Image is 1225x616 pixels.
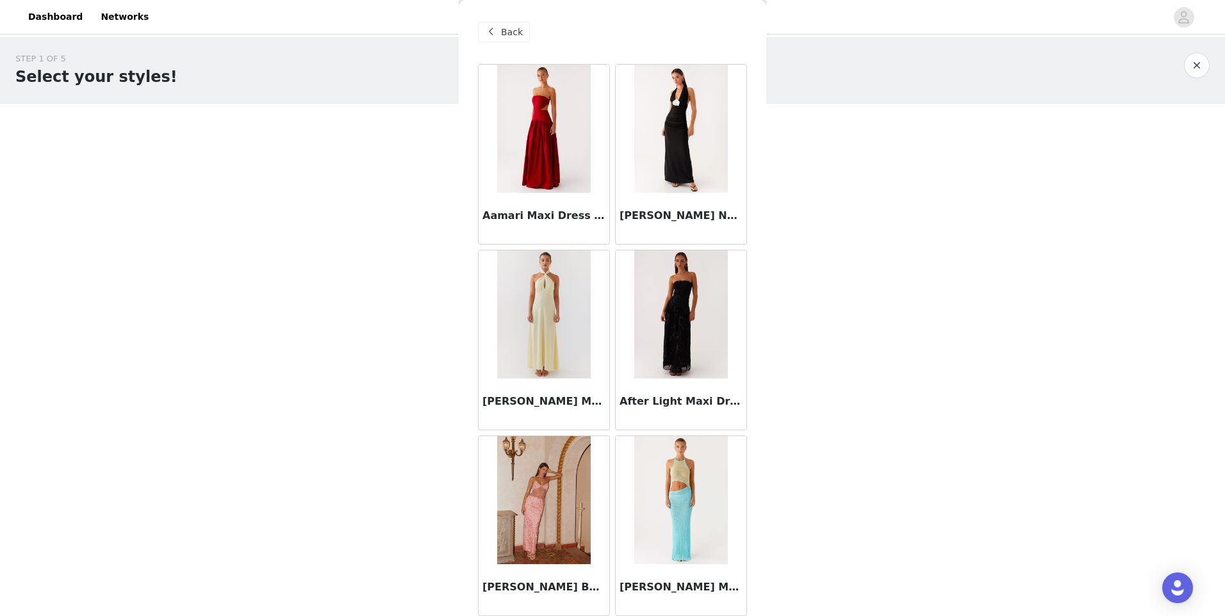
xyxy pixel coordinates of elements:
[620,580,743,595] h3: [PERSON_NAME] Maxi Dress - Multi
[634,250,727,378] img: After Light Maxi Dress - Black
[15,53,177,65] div: STEP 1 OF 5
[634,436,727,564] img: Alexia Knit Maxi Dress - Multi
[620,208,743,223] h3: [PERSON_NAME] Neck Midi Dress - Black
[501,26,523,39] span: Back
[482,208,605,223] h3: Aamari Maxi Dress - Red
[1162,572,1193,603] div: Open Intercom Messenger
[620,394,743,409] h3: After Light Maxi Dress - Black
[482,580,605,595] h3: [PERSON_NAME] Beaded Maxi Dress - Pink Orange
[1178,7,1190,28] div: avatar
[482,394,605,409] h3: [PERSON_NAME] Maxi Dress - Lemon
[497,250,590,378] img: Adrienne Linen Maxi Dress - Lemon
[497,436,590,564] img: Akira Beaded Maxi Dress - Pink Orange
[15,65,177,88] h1: Select your styles!
[93,3,156,31] a: Networks
[634,65,727,193] img: Adalie Halter Neck Midi Dress - Black
[497,65,590,193] img: Aamari Maxi Dress - Red
[21,3,90,31] a: Dashboard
